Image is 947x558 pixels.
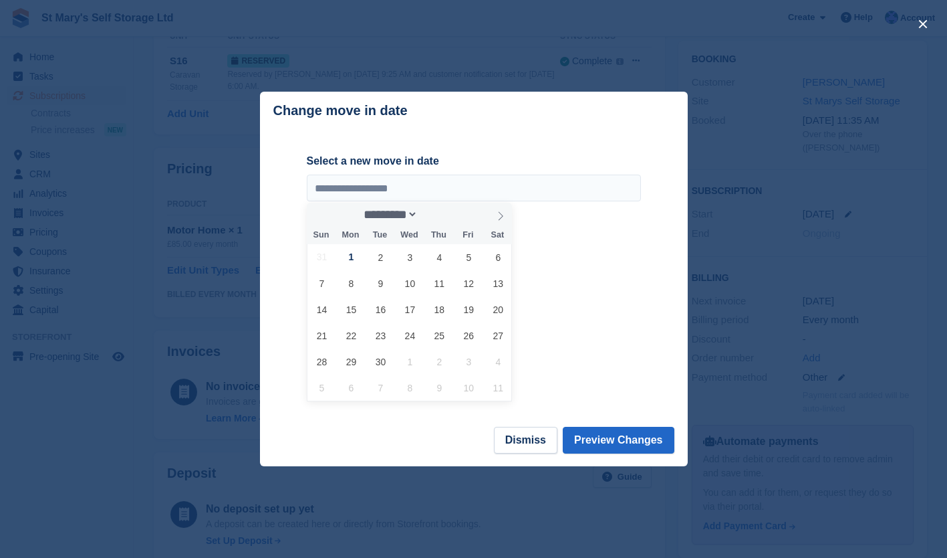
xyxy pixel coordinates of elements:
[456,322,482,349] span: September 26, 2025
[394,231,424,240] span: Wed
[338,270,364,296] span: September 8, 2025
[453,231,483,240] span: Fri
[485,322,511,349] span: September 27, 2025
[456,349,482,375] span: October 3, 2025
[426,322,452,349] span: September 25, 2025
[368,270,394,296] span: September 9, 2025
[359,207,418,221] select: Month
[338,244,364,270] span: September 1, 2025
[338,296,364,322] span: September 15, 2025
[485,375,511,401] span: October 11, 2025
[426,270,452,296] span: September 11, 2025
[424,231,453,240] span: Thu
[426,244,452,270] span: September 4, 2025
[338,322,364,349] span: September 22, 2025
[456,375,482,401] span: October 10, 2025
[309,349,335,375] span: September 28, 2025
[309,375,335,401] span: October 5, 2025
[338,349,364,375] span: September 29, 2025
[335,231,365,240] span: Mon
[456,244,482,270] span: September 5, 2025
[426,349,452,375] span: October 2, 2025
[365,231,394,240] span: Tue
[309,244,335,270] span: August 31, 2025
[397,349,423,375] span: October 1, 2025
[485,270,511,296] span: September 13, 2025
[483,231,512,240] span: Sat
[397,296,423,322] span: September 17, 2025
[309,322,335,349] span: September 21, 2025
[397,244,423,270] span: September 3, 2025
[309,296,335,322] span: September 14, 2025
[397,375,423,401] span: October 8, 2025
[273,103,408,118] p: Change move in date
[307,153,641,169] label: Select a new move in date
[368,349,394,375] span: September 30, 2025
[485,296,511,322] span: September 20, 2025
[485,244,511,270] span: September 6, 2025
[309,270,335,296] span: September 7, 2025
[426,296,452,322] span: September 18, 2025
[368,375,394,401] span: October 7, 2025
[368,296,394,322] span: September 16, 2025
[456,296,482,322] span: September 19, 2025
[485,349,511,375] span: October 4, 2025
[307,231,336,240] span: Sun
[397,270,423,296] span: September 10, 2025
[418,207,460,221] input: Year
[368,244,394,270] span: September 2, 2025
[338,375,364,401] span: October 6, 2025
[494,427,557,454] button: Dismiss
[368,322,394,349] span: September 23, 2025
[426,375,452,401] span: October 9, 2025
[912,13,934,35] button: close
[397,322,423,349] span: September 24, 2025
[456,270,482,296] span: September 12, 2025
[563,427,674,454] button: Preview Changes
